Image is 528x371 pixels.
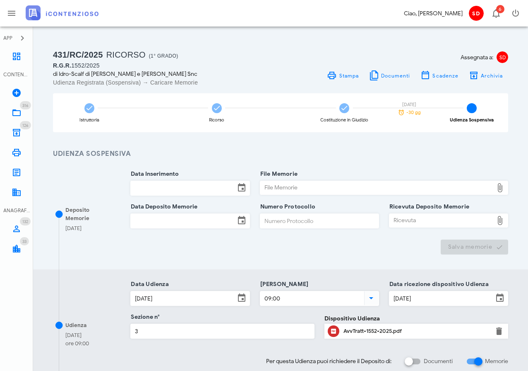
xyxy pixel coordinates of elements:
[3,71,30,78] div: CONTENZIOSO
[494,326,504,336] button: Elimina
[149,53,178,59] span: (1° Grado)
[387,203,469,211] label: Ricevuta Deposito Memorie
[389,214,493,227] div: Ricevuta
[53,50,103,59] span: 431/RC/2025
[266,357,391,366] span: Per questa Udienza puoi richiedere il Deposito di:
[53,62,71,69] span: R.G.R.
[395,102,424,107] div: [DATE]
[20,237,29,245] span: Distintivo
[461,53,493,62] span: Assegnata a:
[320,118,368,122] div: Costituzione in Giudizio
[106,50,146,59] span: Ricorso
[322,70,364,81] a: Stampa
[343,328,489,335] div: AvvTratt-1552-2025.pdf
[3,207,30,214] div: ANAGRAFICA
[486,3,506,23] button: Distintivo
[20,121,31,129] span: Distintivo
[79,118,99,122] div: Istruttoria
[65,339,89,348] div: ore 09:00
[324,314,380,323] label: Dispositivo Udienza
[485,357,508,366] label: Memorie
[131,324,314,338] input: Sezione n°
[53,70,276,78] div: di Idro-Scalf di [PERSON_NAME] e [PERSON_NAME] Snc
[404,9,463,18] div: Ciao, [PERSON_NAME]
[387,280,489,289] label: Data ricezione dispositivo Udienza
[260,291,362,306] input: Ora Udienza
[364,70,415,81] button: Documenti
[260,214,379,228] input: Numero Protocollo
[463,70,508,81] button: Archivia
[65,224,82,233] div: [DATE]
[22,219,28,224] span: 132
[328,325,339,337] button: Clicca per aprire un'anteprima del file o scaricarlo
[65,321,86,330] div: Udienza
[209,118,224,122] div: Ricorso
[65,331,89,339] div: [DATE]
[128,313,160,321] label: Sezione n°
[258,170,298,178] label: File Memorie
[497,51,508,63] span: SD
[480,73,503,79] span: Archivia
[22,103,29,108] span: 316
[432,73,458,79] span: Scadenze
[381,73,410,79] span: Documenti
[469,6,484,21] span: SD
[496,5,504,13] span: Distintivo
[450,118,494,122] div: Udienza Sospensiva
[22,239,26,244] span: 33
[65,206,108,222] div: Deposito Memorie
[343,325,489,338] div: Clicca per aprire un'anteprima del file o scaricarlo
[53,78,276,87] div: Udienza Registrata (Sospensiva) → Caricare Memorie
[53,149,508,159] h3: Udienza Sospensiva
[338,73,359,79] span: Stampa
[22,123,29,128] span: 126
[128,280,169,289] label: Data Udienza
[260,181,493,194] div: File Memorie
[466,3,486,23] button: SD
[20,217,31,226] span: Distintivo
[258,280,309,289] label: [PERSON_NAME]
[53,61,276,70] div: 1552/2025
[26,5,98,20] img: logo-text-2x.png
[415,70,464,81] button: Scadenze
[406,110,421,115] span: -30 gg
[20,101,31,109] span: Distintivo
[467,103,477,113] span: 4
[258,203,316,211] label: Numero Protocollo
[424,357,453,366] label: Documenti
